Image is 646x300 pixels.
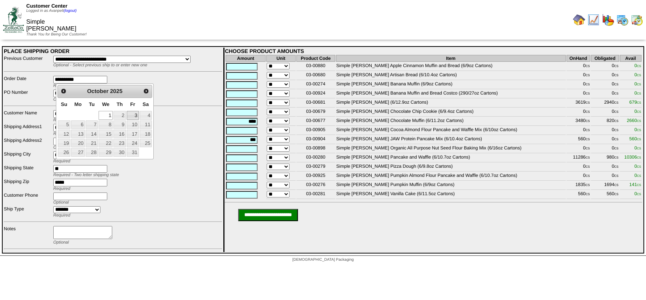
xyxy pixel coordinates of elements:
a: 6 [71,120,85,129]
td: Order Date [3,75,52,88]
span: Required [53,132,70,136]
td: 560 [566,136,590,144]
span: 0 [634,173,641,178]
span: CS [637,147,641,150]
td: Simple [PERSON_NAME] Artisan Bread (6/10.4oz Cartons) [336,72,566,80]
td: 0 [566,127,590,135]
span: CS [586,193,590,196]
span: Optional - Select previous ship to or enter new one [53,63,147,67]
span: CS [586,92,590,95]
span: CS [586,101,590,104]
td: Simple [PERSON_NAME] Chocolate Chip Cookie (6/9.4oz Cartons) [336,108,566,117]
span: CS [614,174,618,178]
span: Sunday [61,101,67,107]
td: 03-00274 [296,81,335,89]
a: 28 [86,148,98,156]
td: 03-00904 [296,136,335,144]
span: CS [586,174,590,178]
a: 8 [99,120,113,129]
span: CS [614,74,618,77]
span: CS [637,119,641,123]
td: 0 [566,145,590,153]
a: 22 [99,139,113,147]
td: 3619 [566,99,590,107]
img: line_graph.gif [587,14,600,26]
a: 29 [99,148,113,156]
a: 4 [140,111,152,119]
td: 03-00925 [296,172,335,181]
span: [DEMOGRAPHIC_DATA] Packaging [292,258,353,262]
span: Optional [53,145,69,150]
td: Simple [PERSON_NAME] Organic All Purpose Nut Seed Flour Baking Mix (6/16oz Cartons) [336,145,566,153]
td: Simple [PERSON_NAME] (6/12.9oz Cartons) [336,99,566,107]
span: CS [637,83,641,86]
span: CS [637,138,641,141]
td: 03-00898 [296,145,335,153]
th: Obligated [591,55,619,62]
span: CS [637,174,641,178]
span: CS [586,165,590,168]
span: 0 [634,191,641,196]
td: Simple [PERSON_NAME] Vanilla Cake (6/11.5oz Cartons) [336,191,566,199]
td: 03-00281 [296,191,335,199]
td: Shipping Address1 [3,124,52,136]
a: Next [141,86,151,96]
td: 0 [591,63,619,71]
span: CS [586,138,590,141]
a: 31 [127,148,139,156]
span: 2660 [627,118,641,123]
span: CS [614,193,618,196]
td: 03-00680 [296,72,335,80]
td: 0 [566,108,590,117]
span: CS [614,110,618,114]
img: calendarinout.gif [631,14,643,26]
a: 10 [127,120,139,129]
span: Friday [130,101,135,107]
a: 2 [113,111,126,119]
th: Item [336,55,566,62]
a: 16 [113,130,126,138]
td: Simple [PERSON_NAME] Chocolate Muffin (6/11.2oz Cartons) [336,117,566,126]
a: 3 [127,111,139,119]
span: 2025 [110,88,123,95]
td: 980 [591,154,619,162]
a: 27 [71,148,85,156]
td: 03-00681 [296,99,335,107]
span: Wednesday [102,101,110,107]
span: Prev [60,88,67,94]
a: 23 [113,139,126,147]
th: Unit [266,55,296,62]
span: CS [637,156,641,159]
td: Customer Phone [3,192,52,205]
td: 03-00279 [296,163,335,172]
td: Notes [3,226,52,245]
td: 03-00880 [296,63,335,71]
span: 0 [634,109,641,114]
td: 0 [591,145,619,153]
a: 1 [99,111,113,119]
span: Tuesday [89,101,95,107]
th: Avail [620,55,642,62]
span: 10306 [624,154,641,160]
td: 560 [566,191,590,199]
span: CS [614,138,618,141]
td: 0 [566,72,590,80]
span: CS [614,83,618,86]
td: 1694 [591,181,619,190]
span: 560 [629,136,641,141]
td: Simple [PERSON_NAME] Banana Muffin and Bread Costco (290/27oz Cartons) [336,90,566,98]
span: Required [53,186,70,191]
a: 25 [140,139,152,147]
a: 5 [58,120,70,129]
span: CS [614,128,618,132]
td: Shipping Address2 [3,137,52,150]
a: 11 [140,120,152,129]
span: 141 [629,182,641,187]
td: Simple [PERSON_NAME] Apple Cinnamon Muffin and Bread (6/9oz Cartons) [336,63,566,71]
span: Required [53,213,70,218]
td: 03-00905 [296,127,335,135]
th: Amount [226,55,266,62]
span: CS [637,92,641,95]
td: Ship Type [3,206,52,218]
td: 2940 [591,99,619,107]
